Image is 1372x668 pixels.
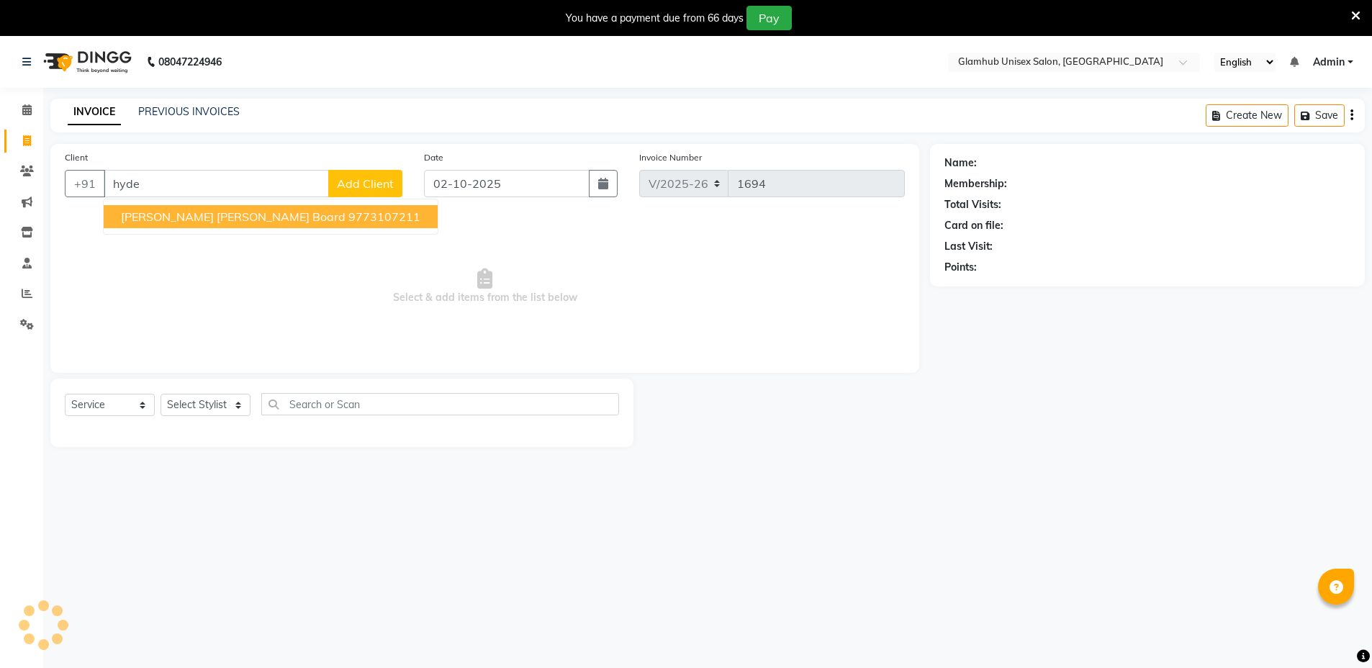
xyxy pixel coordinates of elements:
[1313,55,1345,70] span: Admin
[944,176,1007,191] div: Membership:
[68,99,121,125] a: INVOICE
[337,176,394,191] span: Add Client
[944,218,1003,233] div: Card on file:
[37,42,135,82] img: logo
[1294,104,1345,127] button: Save
[65,151,88,164] label: Client
[424,151,443,164] label: Date
[348,209,420,224] ngb-highlight: 9773107211
[944,239,993,254] div: Last Visit:
[944,155,977,171] div: Name:
[158,42,222,82] b: 08047224946
[65,170,105,197] button: +91
[1206,104,1288,127] button: Create New
[261,393,619,415] input: Search or Scan
[944,197,1001,212] div: Total Visits:
[566,11,744,26] div: You have a payment due from 66 days
[104,170,329,197] input: Search by Name/Mobile/Email/Code
[138,105,240,118] a: PREVIOUS INVOICES
[121,209,346,224] span: [PERSON_NAME] [PERSON_NAME] Board
[944,260,977,275] div: Points:
[746,6,792,30] button: Pay
[1312,610,1358,654] iframe: chat widget
[65,215,905,358] span: Select & add items from the list below
[639,151,702,164] label: Invoice Number
[328,170,402,197] button: Add Client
